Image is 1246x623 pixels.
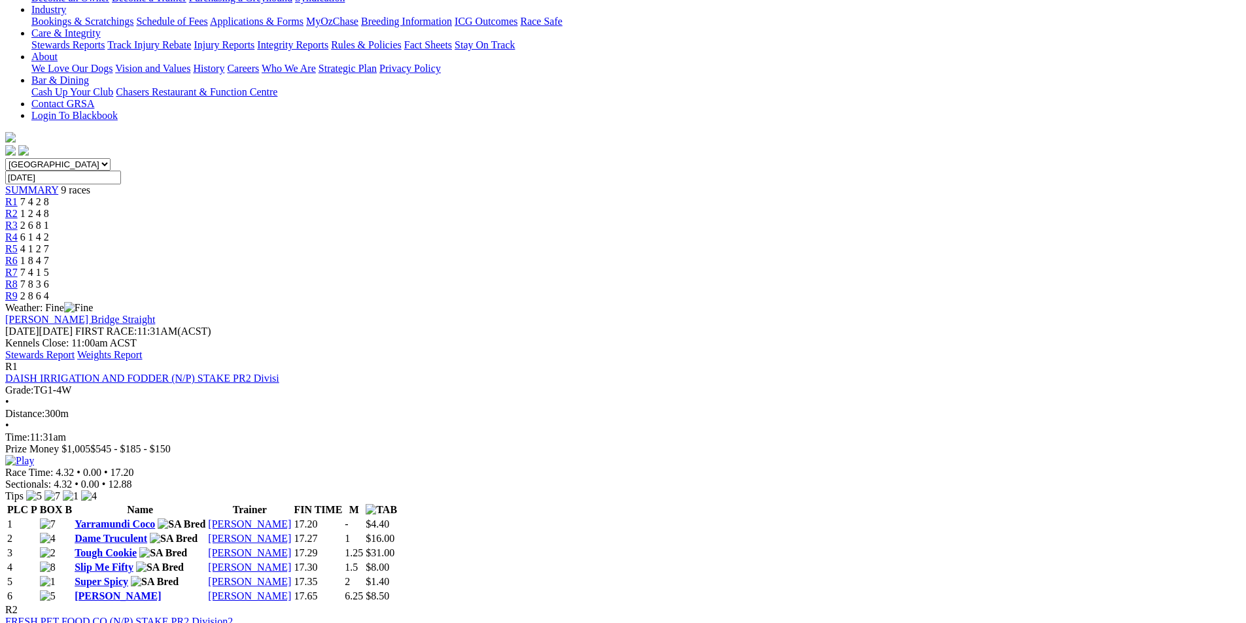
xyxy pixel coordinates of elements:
[7,504,28,515] span: PLC
[5,384,1241,396] div: TG1-4W
[31,98,94,109] a: Contact GRSA
[319,63,377,74] a: Strategic Plan
[208,590,291,601] a: [PERSON_NAME]
[366,576,389,587] span: $1.40
[5,431,30,443] span: Time:
[115,63,190,74] a: Vision and Values
[61,184,90,195] span: 9 races
[5,184,58,195] span: SUMMARY
[208,547,291,558] a: [PERSON_NAME]
[5,132,16,143] img: logo-grsa-white.png
[366,562,389,573] span: $8.00
[5,443,1241,455] div: Prize Money $1,005
[75,518,155,530] a: Yarramundi Coco
[7,532,38,545] td: 2
[5,196,18,207] a: R1
[193,63,224,74] a: History
[31,27,101,39] a: Care & Integrity
[366,533,394,544] span: $16.00
[77,349,143,360] a: Weights Report
[31,110,118,121] a: Login To Blackbook
[5,455,34,467] img: Play
[293,590,343,603] td: 17.65
[5,243,18,254] a: R5
[344,503,364,516] th: M
[5,396,9,407] span: •
[5,490,24,501] span: Tips
[75,479,78,490] span: •
[366,590,389,601] span: $8.50
[111,467,134,478] span: 17.20
[31,51,58,62] a: About
[7,561,38,574] td: 4
[108,479,131,490] span: 12.88
[20,196,49,207] span: 7 4 2 8
[5,479,51,490] span: Sectionals:
[366,518,389,530] span: $4.40
[20,231,49,243] span: 6 1 4 2
[31,63,1241,75] div: About
[31,16,1241,27] div: Industry
[5,467,53,478] span: Race Time:
[7,590,38,603] td: 6
[40,504,63,515] span: BOX
[361,16,452,27] a: Breeding Information
[107,39,191,50] a: Track Injury Rebate
[63,490,78,502] img: 1
[31,39,105,50] a: Stewards Reports
[306,16,358,27] a: MyOzChase
[150,533,198,545] img: SA Bred
[20,267,49,278] span: 7 4 1 5
[40,562,56,573] img: 8
[5,604,18,615] span: R2
[31,504,37,515] span: P
[5,278,18,290] a: R8
[5,231,18,243] a: R4
[7,575,38,588] td: 5
[136,16,207,27] a: Schedule of Fees
[293,547,343,560] td: 17.29
[345,533,350,544] text: 1
[345,576,350,587] text: 2
[104,467,108,478] span: •
[5,220,18,231] span: R3
[75,576,128,587] a: Super Spicy
[208,533,291,544] a: [PERSON_NAME]
[5,349,75,360] a: Stewards Report
[293,561,343,574] td: 17.30
[208,576,291,587] a: [PERSON_NAME]
[5,420,9,431] span: •
[75,533,147,544] a: Dame Truculent
[136,562,184,573] img: SA Bred
[331,39,402,50] a: Rules & Policies
[5,267,18,278] a: R7
[5,290,18,301] a: R9
[520,16,562,27] a: Race Safe
[293,518,343,531] td: 17.20
[208,518,291,530] a: [PERSON_NAME]
[5,337,1241,349] div: Kennels Close: 11:00am ACST
[455,16,517,27] a: ICG Outcomes
[75,590,161,601] a: [PERSON_NAME]
[75,326,137,337] span: FIRST RACE:
[54,479,72,490] span: 4.32
[31,16,133,27] a: Bookings & Scratchings
[56,467,74,478] span: 4.32
[345,518,348,530] text: -
[207,503,292,516] th: Trainer
[40,576,56,588] img: 1
[40,518,56,530] img: 7
[131,576,179,588] img: SA Bred
[5,255,18,266] a: R6
[5,208,18,219] span: R2
[26,490,42,502] img: 5
[345,590,363,601] text: 6.25
[5,326,73,337] span: [DATE]
[5,302,93,313] span: Weather: Fine
[262,63,316,74] a: Who We Are
[31,4,66,15] a: Industry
